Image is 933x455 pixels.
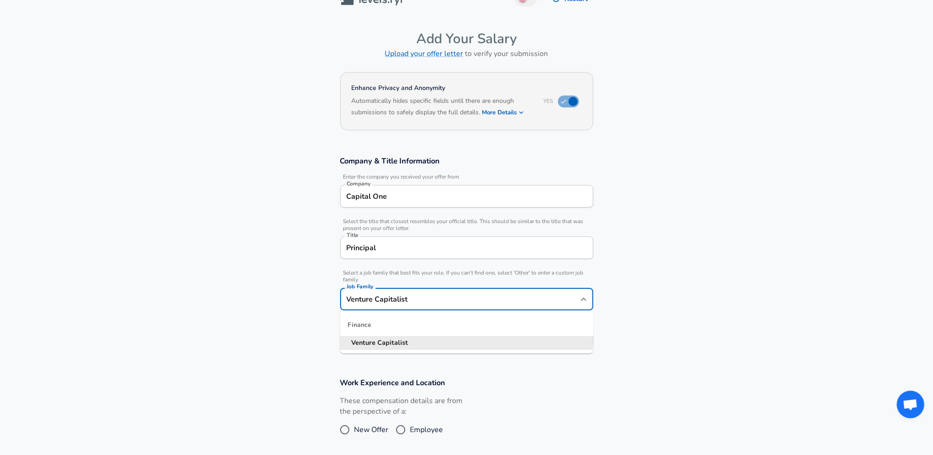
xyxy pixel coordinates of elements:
h3: Company & Title Information [340,156,593,166]
input: Software Engineer [344,241,589,255]
span: Employee [410,424,443,435]
h3: Work Experience and Location [340,377,593,388]
label: Title [347,232,359,238]
input: Google [344,189,589,203]
h6: to verify your submission [340,47,593,60]
span: Select the title that closest resembles your official title. This should be similar to the title ... [340,218,593,232]
button: Close [577,293,590,306]
h4: Add Your Salary [340,30,593,47]
span: Select a job family that best fits your role. If you can't find one, select 'Other' to enter a cu... [340,270,593,283]
span: Enter the company you received your offer from [340,174,593,180]
span: New Offer [354,424,389,435]
strong: Capitalist [377,338,408,347]
input: Software Engineer [344,292,575,306]
label: Company [347,181,370,186]
strong: Venture [351,338,377,347]
label: Job Family [347,284,374,289]
div: Open chat [897,391,924,418]
button: More Details [482,106,524,119]
label: These compensation details are from the perspective of a: [340,396,463,417]
span: Yes [544,97,553,105]
a: Upload your offer letter [385,49,464,59]
div: Finance [340,314,593,336]
h6: Automatically hides specific fields until there are enough submissions to safely display the full... [352,96,533,119]
h4: Enhance Privacy and Anonymity [352,84,533,93]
